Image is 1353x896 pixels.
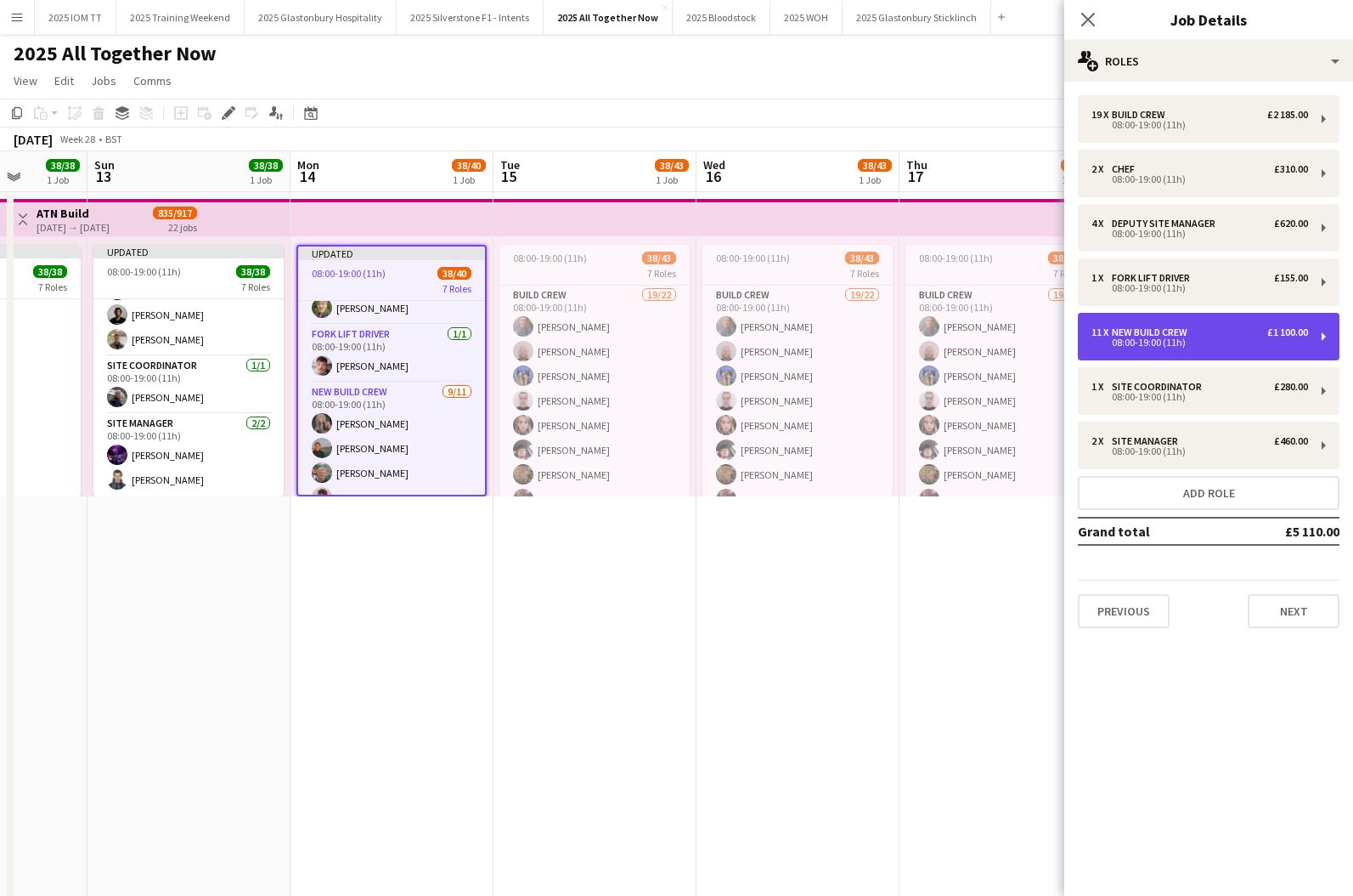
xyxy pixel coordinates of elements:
[1274,381,1308,393] div: £280.00
[1091,175,1308,184] div: 08:00-19:00 (11h)
[437,267,471,280] span: 38/40
[116,1,245,34] button: 2025 Training Weekend
[655,159,689,172] span: 38/43
[1112,381,1209,393] div: Site Coordinator
[56,133,99,145] span: Week 28
[7,70,44,92] a: View
[673,1,770,34] button: 2025 Bloodstock
[499,245,690,496] app-job-card: 08:00-19:00 (11h)38/437 RolesBuild Crew19/2208:00-19:00 (11h)[PERSON_NAME][PERSON_NAME][PERSON_NA...
[37,206,110,221] h3: ATN Build
[843,1,991,34] button: 2025 Glastonbury Sticklinch
[906,157,927,173] span: Thu
[701,167,725,186] span: 16
[1274,218,1308,230] div: £620.00
[1091,230,1308,238] div: 08:00-19:00 (11h)
[904,167,927,186] span: 17
[168,219,197,234] div: 22 jobs
[94,157,115,173] span: Sun
[1248,594,1339,628] button: Next
[91,73,116,88] span: Jobs
[1053,267,1082,280] span: 7 Roles
[397,1,544,34] button: 2025 Silverstone F1 - Intents
[1091,393,1308,401] div: 08:00-19:00 (11h)
[498,167,520,186] span: 15
[245,1,397,34] button: 2025 Glastonbury Hospitality
[38,281,67,293] span: 7 Roles
[84,70,123,92] a: Jobs
[1091,338,1308,347] div: 08:00-19:00 (11h)
[93,356,284,414] app-card-role: Site Coordinator1/108:00-19:00 (11h)[PERSON_NAME]
[1274,163,1308,175] div: £310.00
[298,247,485,260] div: Updated
[1091,272,1112,284] div: 1 x
[452,159,486,172] span: 38/40
[105,133,122,145] div: BST
[919,252,993,264] span: 08:00-19:00 (11h)
[1091,381,1112,393] div: 1 x
[236,265,270,278] span: 38/38
[298,325,485,383] app-card-role: Fork Lift Driver1/108:00-19:00 (11h)[PERSON_NAME]
[1112,218,1222,230] div: Deputy site manager
[14,73,37,88] span: View
[1091,284,1308,292] div: 08:00-19:00 (11h)
[93,245,284,258] div: Updated
[1274,435,1308,447] div: £460.00
[1112,163,1142,175] div: Chef
[14,41,217,66] h1: 2025 All Together Now
[702,286,893,861] app-card-role: Build Crew19/2208:00-19:00 (11h)[PERSON_NAME][PERSON_NAME][PERSON_NAME][PERSON_NAME][PERSON_NAME]...
[93,245,284,496] div: Updated08:00-19:00 (11h)38/387 Roles[PERSON_NAME][PERSON_NAME][PERSON_NAME][PERSON_NAME][PERSON_N...
[1112,272,1197,284] div: Fork Lift Driver
[1064,9,1353,31] h3: Job Details
[1267,326,1308,338] div: £1 100.00
[642,252,676,264] span: 38/43
[1078,518,1232,545] td: Grand total
[33,265,67,278] span: 38/38
[500,157,520,173] span: Tue
[93,414,284,496] app-card-role: Site Manager2/208:00-19:00 (11h)[PERSON_NAME][PERSON_NAME]
[1078,594,1170,628] button: Previous
[1078,476,1339,510] button: Add role
[1091,121,1308,129] div: 08:00-19:00 (11h)
[1061,159,1095,172] span: 38/43
[1091,447,1308,456] div: 08:00-19:00 (11h)
[544,1,673,34] button: 2025 All Together Now
[1091,163,1112,175] div: 2 x
[1048,252,1082,264] span: 38/43
[453,173,485,186] div: 1 Job
[1091,326,1112,338] div: 11 x
[702,245,893,496] app-job-card: 08:00-19:00 (11h)38/437 RolesBuild Crew19/2208:00-19:00 (11h)[PERSON_NAME][PERSON_NAME][PERSON_NA...
[858,159,892,172] span: 38/43
[297,157,319,173] span: Mon
[250,173,282,186] div: 1 Job
[1232,518,1339,545] td: £5 110.00
[249,159,283,172] span: 38/38
[1274,272,1308,284] div: £155.00
[859,173,891,186] div: 1 Job
[241,281,270,293] span: 7 Roles
[656,173,688,186] div: 1 Job
[770,1,843,34] button: 2025 WOH
[14,131,53,148] div: [DATE]
[312,267,386,280] span: 08:00-19:00 (11h)
[703,157,725,173] span: Wed
[1091,218,1112,230] div: 4 x
[48,70,81,92] a: Edit
[46,159,80,172] span: 38/38
[1112,435,1185,447] div: Site Manager
[905,245,1096,496] app-job-card: 08:00-19:00 (11h)38/437 RolesBuild Crew19/2208:00-19:00 (11h)[PERSON_NAME][PERSON_NAME][PERSON_NA...
[647,267,676,280] span: 7 Roles
[1267,109,1308,121] div: £2 185.00
[1091,435,1112,447] div: 2 x
[296,245,487,496] app-job-card: Updated08:00-19:00 (11h)38/407 Roles[PERSON_NAME][PERSON_NAME][PERSON_NAME]Fork Lift Driver1/108:...
[443,282,471,295] span: 7 Roles
[1091,109,1112,121] div: 19 x
[295,167,319,186] span: 14
[1064,41,1353,82] div: Roles
[54,73,74,88] span: Edit
[499,286,690,861] app-card-role: Build Crew19/2208:00-19:00 (11h)[PERSON_NAME][PERSON_NAME][PERSON_NAME][PERSON_NAME][PERSON_NAME]...
[905,286,1096,861] app-card-role: Build Crew19/2208:00-19:00 (11h)[PERSON_NAME][PERSON_NAME][PERSON_NAME][PERSON_NAME][PERSON_NAME]...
